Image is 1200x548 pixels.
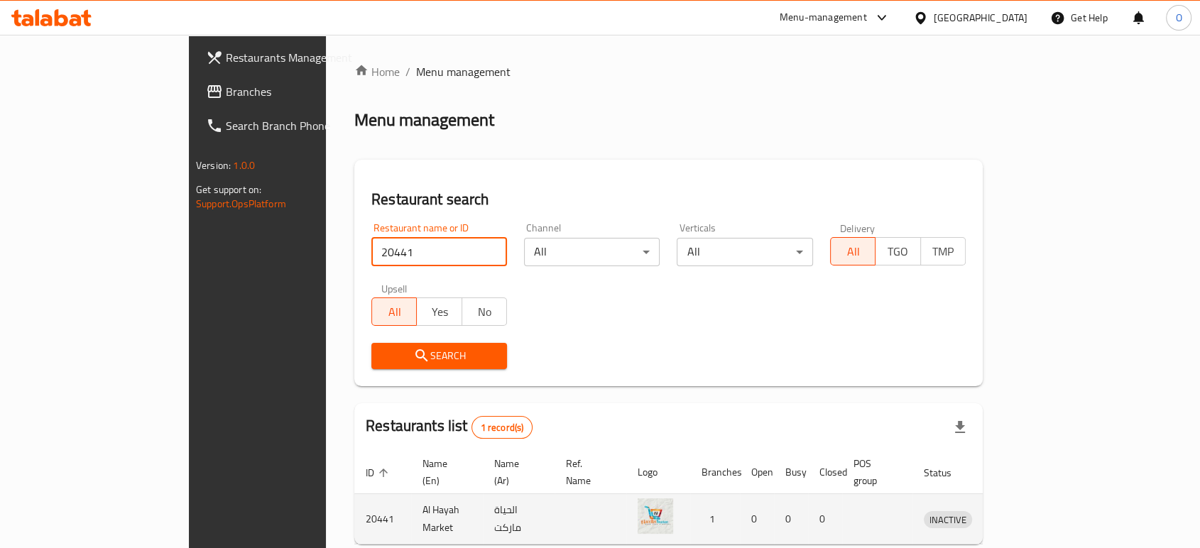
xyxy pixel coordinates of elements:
[808,451,842,494] th: Closed
[196,156,231,175] span: Version:
[924,464,970,481] span: Status
[924,512,972,528] span: INACTIVE
[924,511,972,528] div: INACTIVE
[371,297,417,326] button: All
[483,494,555,544] td: الحياة ماركت
[383,347,496,365] span: Search
[354,63,983,80] nav: breadcrumb
[371,343,507,369] button: Search
[226,83,378,100] span: Branches
[416,63,511,80] span: Menu management
[690,451,740,494] th: Branches
[494,455,538,489] span: Name (Ar)
[196,194,286,213] a: Support.OpsPlatform
[626,451,690,494] th: Logo
[378,302,411,322] span: All
[524,238,660,266] div: All
[808,494,842,544] td: 0
[405,63,410,80] li: /
[226,117,378,134] span: Search Branch Phone
[780,9,867,26] div: Menu-management
[354,109,494,131] h2: Menu management
[195,109,389,143] a: Search Branch Phone
[638,498,673,534] img: Al Hayah Market
[836,241,870,262] span: All
[233,156,255,175] span: 1.0.0
[774,451,808,494] th: Busy
[366,415,533,439] h2: Restaurants list
[226,49,378,66] span: Restaurants Management
[411,494,483,544] td: Al Hayah Market
[566,455,609,489] span: Ref. Name
[416,297,462,326] button: Yes
[830,237,876,265] button: All
[366,464,393,481] span: ID
[371,189,966,210] h2: Restaurant search
[371,238,507,266] input: Search for restaurant name or ID..
[881,241,915,262] span: TGO
[422,455,466,489] span: Name (En)
[381,283,408,293] label: Upsell
[1175,10,1182,26] span: O
[422,302,456,322] span: Yes
[354,451,1038,544] table: enhanced table
[740,451,774,494] th: Open
[195,40,389,75] a: Restaurants Management
[927,241,960,262] span: TMP
[934,10,1027,26] div: [GEOGRAPHIC_DATA]
[195,75,389,109] a: Branches
[920,237,966,265] button: TMP
[840,223,876,233] label: Delivery
[472,421,533,434] span: 1 record(s)
[677,238,812,266] div: All
[774,494,808,544] td: 0
[853,455,895,489] span: POS group
[875,237,920,265] button: TGO
[471,416,533,439] div: Total records count
[196,180,261,199] span: Get support on:
[740,494,774,544] td: 0
[462,297,507,326] button: No
[690,494,740,544] td: 1
[468,302,501,322] span: No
